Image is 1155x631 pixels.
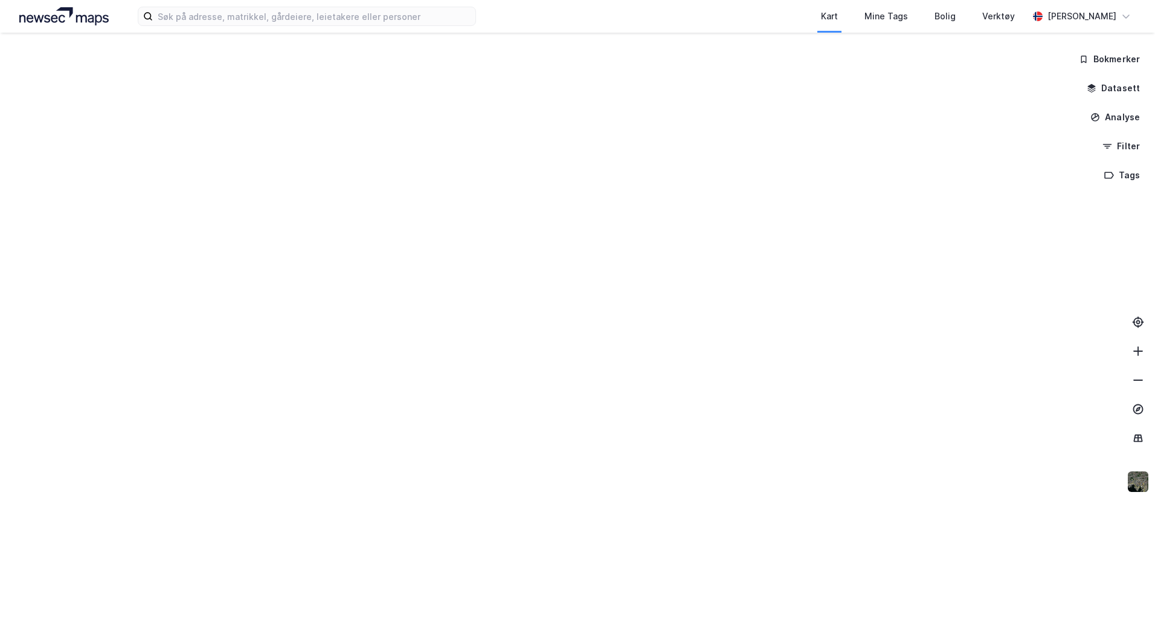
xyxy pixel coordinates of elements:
[982,9,1015,24] div: Verktøy
[864,9,908,24] div: Mine Tags
[19,7,109,25] img: logo.a4113a55bc3d86da70a041830d287a7e.svg
[1047,9,1116,24] div: [PERSON_NAME]
[153,7,475,25] input: Søk på adresse, matrikkel, gårdeiere, leietakere eller personer
[821,9,838,24] div: Kart
[935,9,956,24] div: Bolig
